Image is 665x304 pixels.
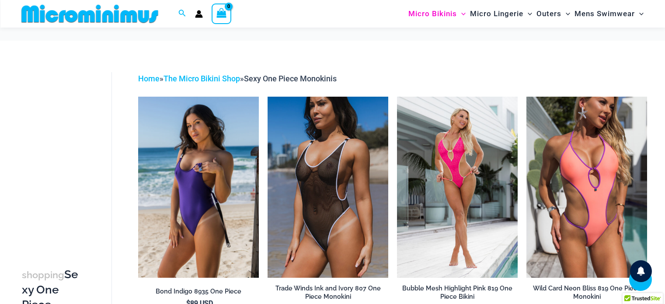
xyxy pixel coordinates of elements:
[164,74,240,83] a: The Micro Bikini Shop
[526,284,647,301] h2: Wild Card Neon Bliss 819 One Piece Monokini
[22,65,101,240] iframe: TrustedSite Certified
[408,3,457,25] span: Micro Bikinis
[18,4,162,24] img: MM SHOP LOGO FLAT
[138,287,259,296] h2: Bond Indigo 8935 One Piece
[268,97,388,278] img: Tradewinds Ink and Ivory 807 One Piece 03
[268,284,388,301] h2: Trade Winds Ink and Ivory 807 One Piece Monokini
[457,3,466,25] span: Menu Toggle
[523,3,532,25] span: Menu Toggle
[534,3,572,25] a: OutersMenu ToggleMenu Toggle
[138,287,259,299] a: Bond Indigo 8935 One Piece
[561,3,570,25] span: Menu Toggle
[138,97,259,278] img: Bond Indigo 8935 One Piece 09
[572,3,646,25] a: Mens SwimwearMenu ToggleMenu Toggle
[468,3,534,25] a: Micro LingerieMenu ToggleMenu Toggle
[397,284,518,304] a: Bubble Mesh Highlight Pink 819 One Piece Bikini
[138,97,259,278] a: Bond Indigo 8935 One Piece 09Bond Indigo 8935 One Piece 10Bond Indigo 8935 One Piece 10
[244,74,337,83] span: Sexy One Piece Monokinis
[138,74,160,83] a: Home
[138,74,337,83] span: » »
[574,3,635,25] span: Mens Swimwear
[635,3,644,25] span: Menu Toggle
[526,97,647,278] img: Wild Card Neon Bliss 819 One Piece 04
[397,97,518,278] img: Bubble Mesh Highlight Pink 819 One Piece 01
[526,97,647,278] a: Wild Card Neon Bliss 819 One Piece 04Wild Card Neon Bliss 819 One Piece 05Wild Card Neon Bliss 81...
[212,3,232,24] a: View Shopping Cart, empty
[195,10,203,18] a: Account icon link
[536,3,561,25] span: Outers
[178,8,186,19] a: Search icon link
[397,97,518,278] a: Bubble Mesh Highlight Pink 819 One Piece 01Bubble Mesh Highlight Pink 819 One Piece 03Bubble Mesh...
[526,284,647,304] a: Wild Card Neon Bliss 819 One Piece Monokini
[405,1,648,26] nav: Site Navigation
[268,97,388,278] a: Tradewinds Ink and Ivory 807 One Piece 03Tradewinds Ink and Ivory 807 One Piece 04Tradewinds Ink ...
[22,269,64,280] span: shopping
[406,3,468,25] a: Micro BikinisMenu ToggleMenu Toggle
[397,284,518,301] h2: Bubble Mesh Highlight Pink 819 One Piece Bikini
[470,3,523,25] span: Micro Lingerie
[268,284,388,304] a: Trade Winds Ink and Ivory 807 One Piece Monokini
